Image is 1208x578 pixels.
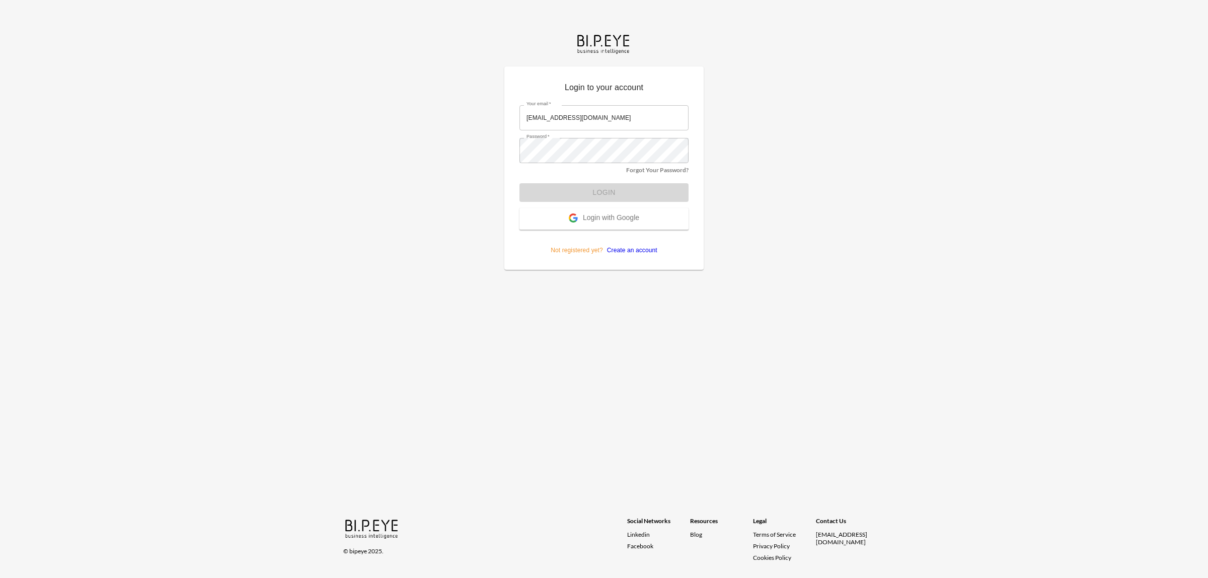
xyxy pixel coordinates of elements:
a: Create an account [603,247,657,254]
label: Password [526,133,550,140]
div: Legal [753,517,816,531]
span: Facebook [627,542,653,550]
a: Privacy Policy [753,542,790,550]
a: Linkedin [627,531,690,538]
span: Linkedin [627,531,650,538]
div: [EMAIL_ADDRESS][DOMAIN_NAME] [816,531,879,546]
button: Login with Google [519,208,689,230]
a: Facebook [627,542,690,550]
a: Terms of Service [753,531,812,538]
img: bipeye-logo [575,32,633,55]
div: Social Networks [627,517,690,531]
a: Cookies Policy [753,554,791,561]
a: Blog [690,531,702,538]
div: Resources [690,517,753,531]
div: Contact Us [816,517,879,531]
span: Login with Google [583,213,639,224]
p: Login to your account [519,82,689,98]
label: Your email [526,101,551,107]
p: Not registered yet? [519,230,689,255]
img: bipeye-logo [343,517,401,540]
div: © bipeye 2025. [343,541,613,555]
a: Forgot Your Password? [626,166,689,174]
